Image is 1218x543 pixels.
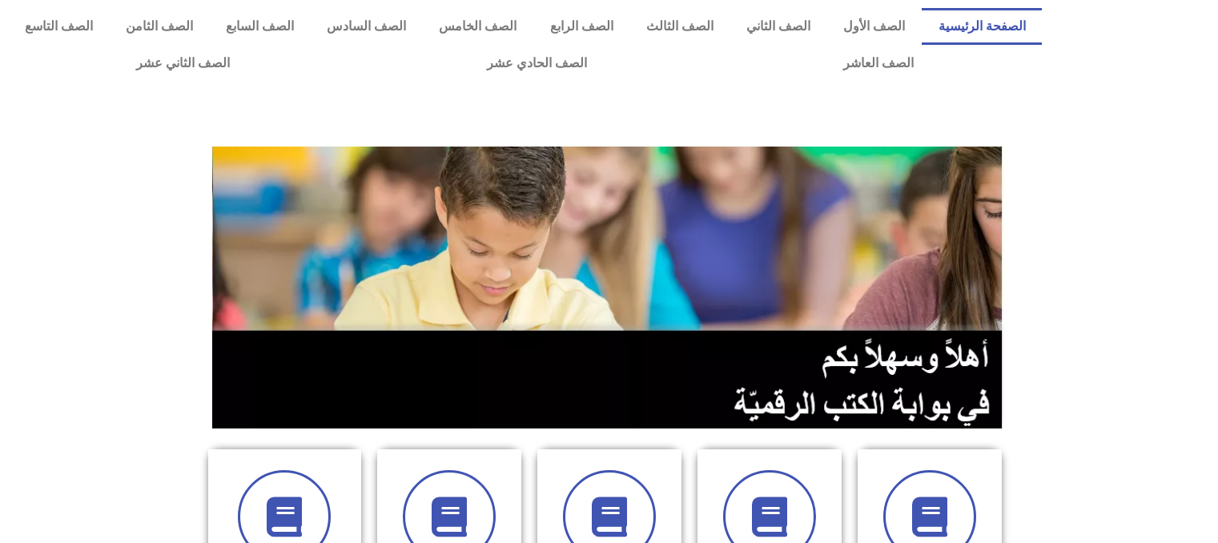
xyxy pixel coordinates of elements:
[8,8,109,45] a: الصف التاسع
[827,8,922,45] a: الصف الأول
[311,8,423,45] a: الصف السادس
[423,8,533,45] a: الصف الخامس
[8,45,358,82] a: الصف الثاني عشر
[209,8,310,45] a: الصف السابع
[533,8,629,45] a: الصف الرابع
[109,8,209,45] a: الصف الثامن
[358,45,714,82] a: الصف الحادي عشر
[629,8,730,45] a: الصف الثالث
[715,45,1042,82] a: الصف العاشر
[730,8,826,45] a: الصف الثاني
[922,8,1042,45] a: الصفحة الرئيسية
